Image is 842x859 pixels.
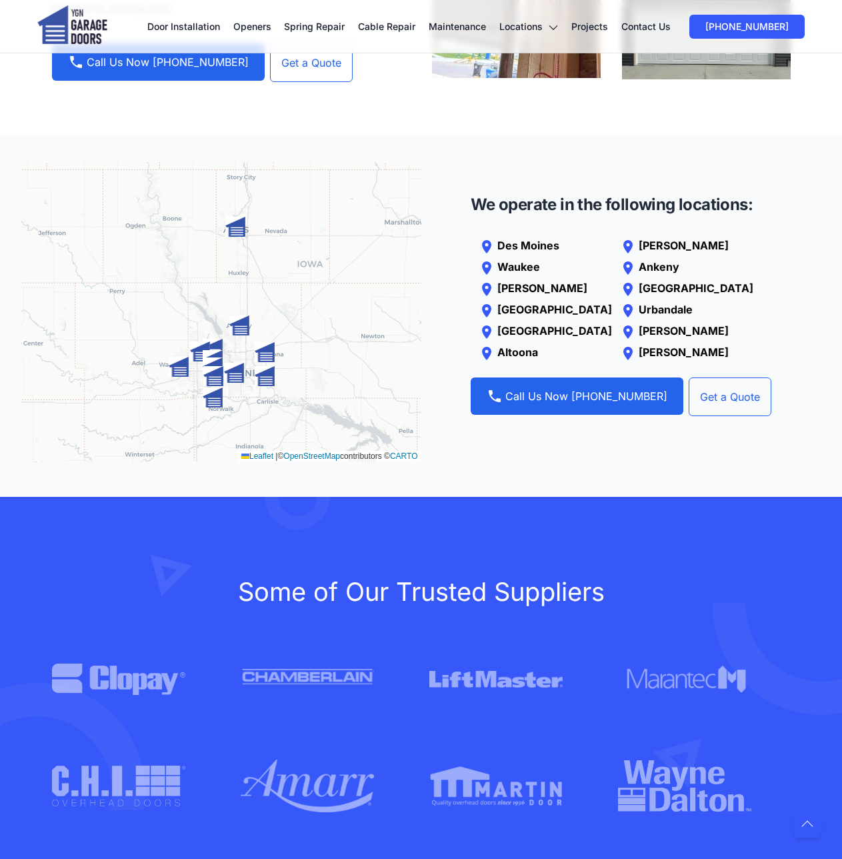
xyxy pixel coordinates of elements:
[190,341,210,361] img: Marker
[497,301,612,317] p: [GEOGRAPHIC_DATA]
[147,4,220,49] a: Door Installation
[284,4,345,49] a: Spring Repair
[497,323,612,339] p: [GEOGRAPHIC_DATA]
[169,357,189,377] img: Marker
[497,259,612,275] p: Waukee
[617,321,753,343] a: [PERSON_NAME]
[617,279,753,300] a: [GEOGRAPHIC_DATA]
[203,350,223,370] img: Marker
[617,257,753,279] a: Ankeny
[639,301,753,317] p: Urbandale
[476,321,612,343] a: [GEOGRAPHIC_DATA]
[52,43,265,81] a: Call Us Now [PHONE_NUMBER]
[203,357,223,377] img: Marker
[476,343,612,364] a: Altoona
[497,344,612,360] p: Altoona
[37,5,107,48] img: logo
[689,377,771,416] a: Get a Quote
[270,43,353,82] a: Get a Quote
[621,4,671,49] a: Contact Us
[639,280,753,296] p: [GEOGRAPHIC_DATA]
[241,452,273,461] a: Leaflet
[639,344,753,360] p: [PERSON_NAME]
[390,452,418,461] a: CARTO
[255,342,275,362] img: Marker
[689,15,805,39] a: [PHONE_NUMBER]
[617,300,753,321] a: Urbandale
[429,4,486,49] a: Maintenance
[429,733,563,840] img: Martin doors
[476,279,612,300] a: [PERSON_NAME]
[225,217,245,237] img: Marker
[275,452,277,461] span: |
[233,4,271,49] a: Openers
[203,339,223,359] img: Marker
[476,300,612,321] a: [GEOGRAPHIC_DATA]
[705,21,789,32] span: [PHONE_NUMBER]
[283,452,340,461] a: OpenStreetMap
[617,236,753,257] a: [PERSON_NAME]
[203,366,223,386] img: Marker
[639,259,753,275] p: Ankeny
[617,343,753,364] a: [PERSON_NAME]
[471,377,683,415] a: Call Us Now [PHONE_NUMBER]
[499,4,559,49] a: Locations
[358,4,415,49] a: Cable Repair
[476,257,612,279] a: Waukee
[497,280,612,296] p: [PERSON_NAME]
[571,4,608,49] a: Projects
[238,451,421,462] div: © contributors ©
[639,237,753,253] p: [PERSON_NAME]
[476,236,612,257] a: Des Moines
[497,237,612,253] p: Des Moines
[639,323,753,339] p: [PERSON_NAME]
[203,387,223,407] img: Marker
[471,195,771,215] h4: We operate in the following locations:
[429,626,563,733] img: clopay garage
[255,366,275,386] img: Marker
[229,315,249,335] img: Marker
[224,363,244,383] img: Marker
[238,576,605,607] span: Some of Our Trusted Suppliers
